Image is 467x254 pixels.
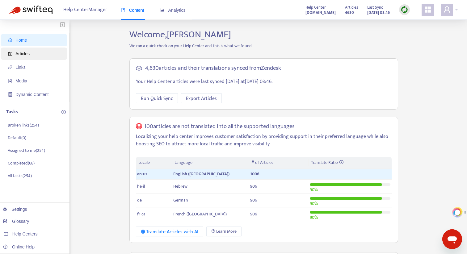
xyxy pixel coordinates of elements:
[173,197,188,204] span: German
[6,108,18,116] p: Tasks
[8,38,12,42] span: home
[137,210,145,218] span: fr-ca
[310,186,318,193] span: 90 %
[305,4,326,11] span: Help Center
[250,210,257,218] span: 906
[15,65,26,70] span: Links
[173,183,187,190] span: Hebrew
[443,6,451,13] span: user
[136,78,392,85] p: Your Help Center articles were last synced [DATE] at [DATE] 03:46 .
[15,38,27,43] span: Home
[137,170,147,177] span: en-us
[367,4,383,11] span: Last Sync
[305,9,336,16] a: [DOMAIN_NAME]
[136,133,392,148] p: Localizing your help center improves customer satisfaction by providing support in their preferre...
[15,51,30,56] span: Articles
[401,6,408,14] img: sync.dc5367851b00ba804db3.png
[310,214,318,221] span: 90 %
[3,244,35,249] a: Online Help
[144,123,295,130] h5: 100 articles are not translated into all the supported languages
[160,8,186,13] span: Analytics
[61,110,66,114] span: plus-circle
[136,65,142,71] span: cloud-sync
[345,9,354,16] strong: 4630
[172,157,249,169] th: Language
[136,93,178,103] button: Run Quick Sync
[250,183,257,190] span: 906
[160,8,165,12] span: area-chart
[8,92,12,97] span: container
[310,200,318,207] span: 90 %
[8,135,26,141] p: Default ( 0 )
[250,197,257,204] span: 906
[145,65,281,72] h5: 4,630 articles and their translations synced from Zendesk
[8,147,45,154] p: Assigned to me ( 254 )
[125,43,403,49] p: We ran a quick check on your Help Center and this is what we found
[8,52,12,56] span: account-book
[181,93,222,103] button: Export Articles
[173,210,227,218] span: French ([GEOGRAPHIC_DATA])
[250,170,259,177] span: 1006
[367,9,390,16] strong: [DATE] 03:46
[311,159,389,166] div: Translate Ratio
[15,92,48,97] span: Dynamic Content
[442,229,462,249] iframe: Button to launch messaging window
[8,160,35,166] p: Completed ( 68 )
[121,8,144,13] span: Content
[12,231,38,236] span: Help Centers
[63,4,107,16] span: Help Center Manager
[121,8,125,12] span: book
[136,227,204,236] button: Translate Articles with AI
[9,6,53,14] img: Swifteq
[3,207,27,212] a: Settings
[141,228,199,236] div: Translate Articles with AI
[136,123,142,130] span: global
[8,122,39,128] p: Broken links ( 254 )
[15,78,27,83] span: Media
[129,27,231,42] span: Welcome, [PERSON_NAME]
[173,170,229,177] span: English ([GEOGRAPHIC_DATA])
[249,157,309,169] th: # of Articles
[345,4,358,11] span: Articles
[137,183,145,190] span: he-il
[8,65,12,69] span: link
[424,6,431,13] span: appstore
[8,173,32,179] p: All tasks ( 254 )
[206,227,242,236] a: Learn More
[137,197,142,204] span: de
[8,79,12,83] span: file-image
[3,219,29,224] a: Glossary
[216,228,237,235] span: Learn More
[136,157,172,169] th: Locale
[141,95,173,102] span: Run Quick Sync
[186,95,217,102] span: Export Articles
